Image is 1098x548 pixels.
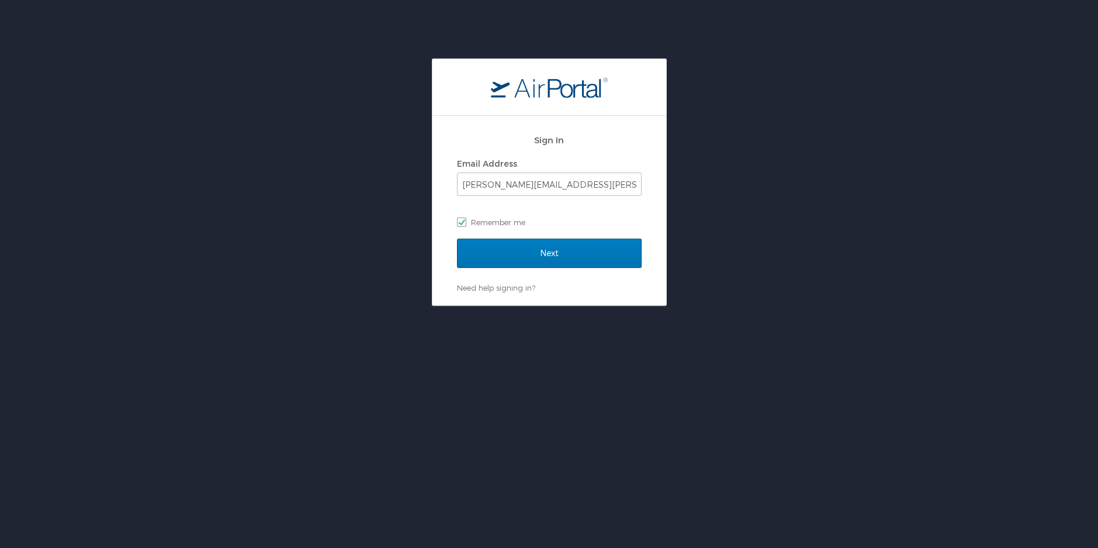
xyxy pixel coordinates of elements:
img: logo [491,77,608,98]
h2: Sign In [457,133,642,147]
a: Need help signing in? [457,283,535,292]
label: Email Address [457,158,517,168]
input: Next [457,239,642,268]
label: Remember me [457,213,642,231]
